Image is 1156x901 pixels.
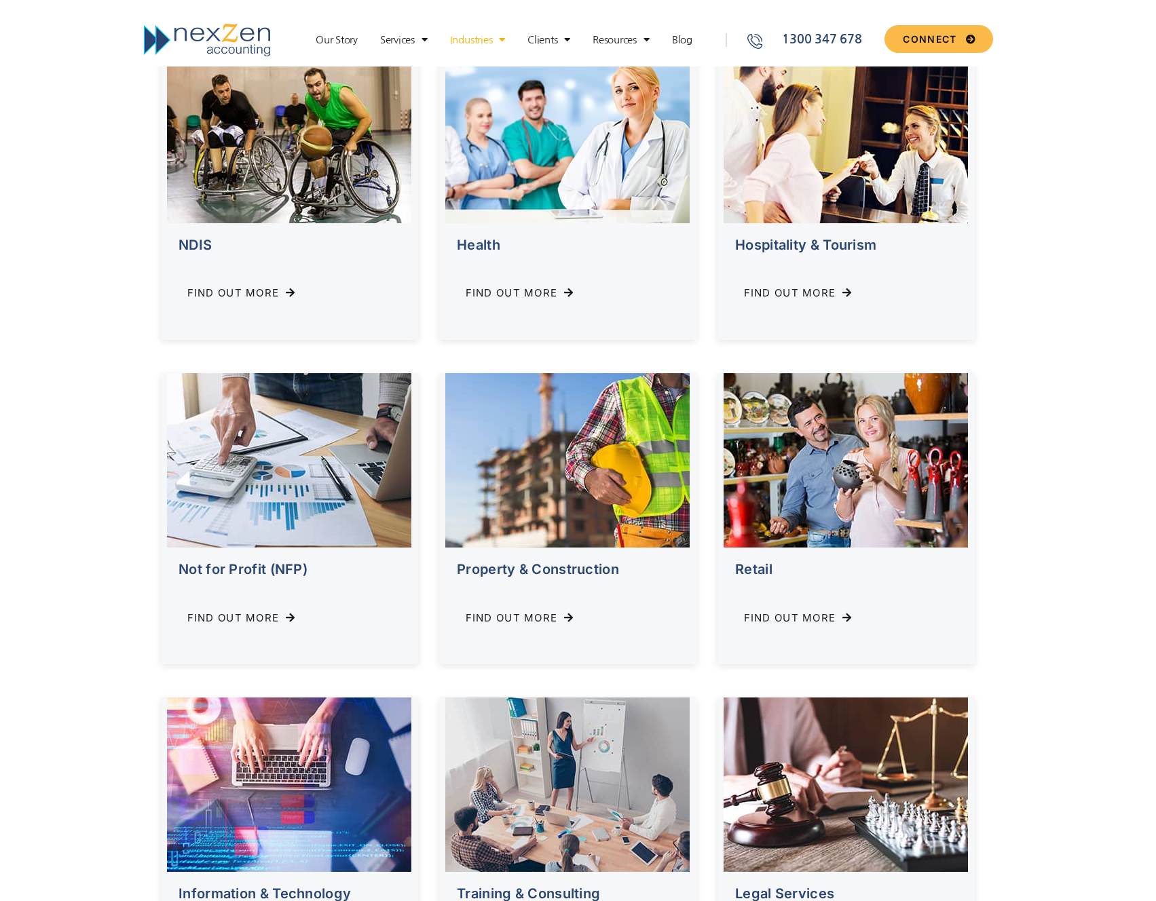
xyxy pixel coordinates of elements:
span: CONNECT [903,35,956,44]
a: CONNECT [884,25,992,53]
a: Industries [443,33,512,47]
span: 1300 347 678 [779,31,861,49]
a: Not for Profit (NFP) [179,561,307,577]
span: Find Out More [187,288,280,298]
span: Find Out More [466,613,558,623]
nav: Menu [289,33,718,47]
a: Find Out More [717,274,880,311]
h2: Health [457,237,696,253]
a: Find Out More [160,274,323,311]
span: Find Out More [744,613,836,623]
a: Find Out More [439,274,601,311]
h2: Hospitality & Tourism [735,237,975,253]
a: Our Story [309,33,365,47]
a: Blog [665,33,699,47]
a: Resources [586,33,656,47]
a: Find Out More [439,599,601,636]
a: Clients [521,33,577,47]
a: Find Out More [717,599,880,636]
a: Services [373,33,434,47]
a: Find Out More [160,599,323,636]
h2: NDIS [179,237,418,253]
span: Find Out More [466,288,558,298]
span: Find Out More [744,288,836,298]
h2: Retail [735,561,975,577]
a: 1300 347 678 [745,31,880,49]
h2: Property & Construction [457,561,696,577]
span: Find Out More [187,613,280,623]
